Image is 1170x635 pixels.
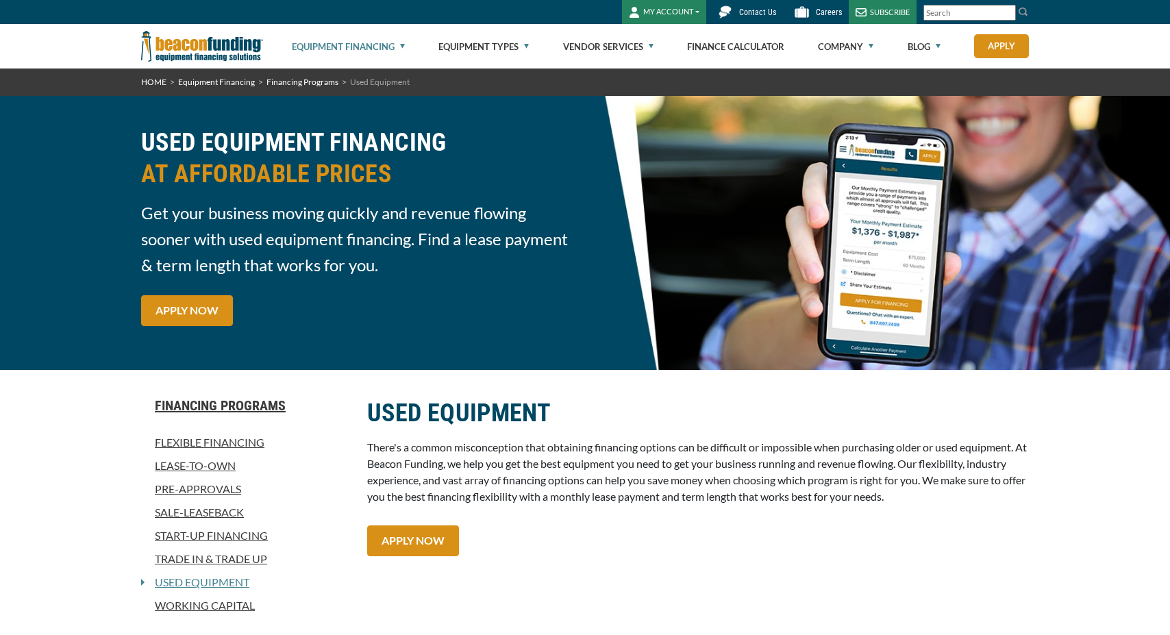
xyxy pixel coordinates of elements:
[350,77,410,87] span: Used Equipment
[974,34,1029,58] a: Apply
[178,77,255,87] a: Equipment Financing
[563,25,654,69] a: Vendor Services
[739,8,776,17] span: Contact Us
[816,8,842,17] span: Careers
[687,25,784,69] a: Finance Calculator
[141,397,351,414] a: Financing Programs
[141,527,351,544] a: Start-Up Financing
[141,504,351,521] a: Sale-Leaseback
[266,77,338,87] a: Financing Programs
[367,525,459,556] a: APPLY NOW
[145,574,249,590] a: Used Equipment
[1001,8,1012,18] a: Clear search text
[141,481,351,497] a: Pre-approvals
[141,434,351,451] a: Flexible Financing
[141,77,166,87] a: HOME
[1018,6,1029,17] img: Search
[292,25,405,69] a: Equipment Financing
[367,397,1029,429] h2: USED EQUIPMENT
[818,25,873,69] a: Company
[141,295,233,326] a: APPLY NOW
[141,24,263,69] img: Beacon Funding Corporation logo
[141,158,577,190] span: AT AFFORDABLE PRICES
[141,127,577,190] h2: USED EQUIPMENT FINANCING
[141,200,577,278] span: Get your business moving quickly and revenue flowing sooner with used equipment financing. Find a...
[367,439,1029,505] p: There's a common misconception that obtaining financing options can be difficult or impossible wh...
[908,25,941,69] a: Blog
[923,5,1016,21] input: Search
[141,458,351,474] a: Lease-To-Own
[141,597,351,614] a: Working Capital
[438,25,529,69] a: Equipment Types
[141,551,351,567] a: Trade In & Trade Up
